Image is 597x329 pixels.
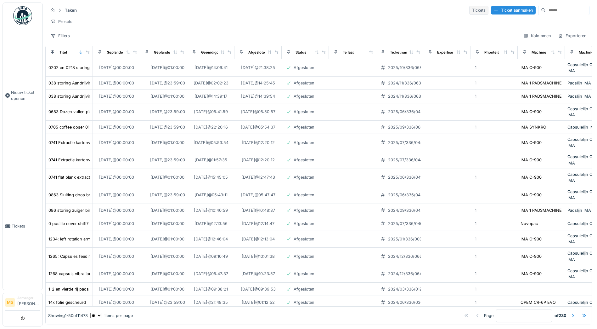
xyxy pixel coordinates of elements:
div: IMA C-900 [521,174,542,180]
div: IMA C-900 [521,140,542,146]
div: 1 [475,80,476,86]
div: Machine [532,50,546,55]
div: 1 [475,271,476,277]
div: [DATE] @ 15:45:05 [194,174,228,180]
div: Te laat [343,50,354,55]
div: Exporteren [555,31,589,40]
div: [DATE] @ 00:00:00 [99,80,134,86]
div: IMA C-900 [521,253,542,259]
div: IMA C-900 [521,157,542,163]
div: Geplande einddatum [154,50,189,55]
div: 1 [475,286,476,292]
div: IMA C-900 [521,109,542,115]
div: [DATE] @ 05:50:57 [241,109,275,115]
div: Afgesloten [294,192,314,198]
div: [DATE] @ 00:00:00 [99,140,134,146]
div: 2024/12/336/06407 [388,271,427,277]
span: Nieuw ticket openen [11,89,40,101]
div: [DATE] @ 12:20:12 [242,140,275,146]
div: 2024/09/336/04371 [388,207,427,213]
div: Afgesloten [294,109,314,115]
div: [DATE] @ 09:38:21 [194,286,228,292]
div: 2025/07/336/04455 [388,157,428,163]
div: Afgesloten [294,157,314,163]
div: Afgesloten [294,207,314,213]
div: Geplande begindatum [107,50,144,55]
div: IMA 1 PADSMACHINE [521,80,562,86]
div: 1234: left rotation arm makes fauls [48,236,115,242]
div: [DATE] @ 14:39:17 [194,93,227,99]
div: [DATE] @ 05:47:37 [194,271,228,277]
div: [DATE] @ 01:00:00 [150,174,184,180]
div: [DATE] @ 12:14:47 [242,221,274,227]
div: [DATE] @ 23:59:00 [150,299,185,305]
div: [DATE] @ 00:00:00 [99,93,134,99]
div: Afgesloten [294,65,314,71]
div: [DATE] @ 02:02:23 [194,80,228,86]
div: 0741 flat blank extraction motor [48,174,109,180]
div: 2024/11/336/06370 [388,93,426,99]
div: 2024/03/336/01244 [388,286,427,292]
div: Prioriteit [484,50,499,55]
div: 0683 Dozen vullen pick and place A: overstroom as [48,109,148,115]
div: [DATE] @ 00:00:00 [99,124,134,130]
div: [DATE] @ 01:00:00 [150,207,184,213]
div: Afgesloten [294,124,314,130]
div: [DATE] @ 00:00:00 [99,253,134,259]
div: 2025/06/336/04142 [388,174,427,180]
div: [DATE] @ 00:00:00 [99,207,134,213]
div: 1 [475,65,476,71]
div: Kolommen [521,31,554,40]
div: 2025/10/336/06847 [388,65,427,71]
div: Presets [48,17,75,26]
div: Ticketnummer [390,50,415,55]
div: 2025/06/336/04241 [388,192,427,198]
div: Afgesloten [294,80,314,86]
div: [DATE] @ 14:39:54 [241,93,275,99]
div: 038 storing Aandrijving motor spoel filterpapier onder rechts [48,80,166,86]
a: Nieuw ticket openen [3,29,42,162]
div: Afgesloten [294,93,314,99]
div: [DATE] @ 00:00:00 [99,299,134,305]
div: [DATE] @ 00:00:00 [99,271,134,277]
div: 2024/12/336/06602 [388,253,427,259]
a: MS Aanvrager[PERSON_NAME] [5,296,40,311]
div: [DATE] @ 12:20:12 [242,157,275,163]
div: [DATE] @ 00:00:00 [99,192,134,198]
div: Afgesloten [294,221,314,227]
div: IMA C-900 [521,236,542,242]
div: [DATE] @ 23:59:00 [150,109,185,115]
div: Afgesloten [294,236,314,242]
div: Novopac [521,221,538,227]
div: [DATE] @ 00:00:00 [99,65,134,71]
strong: of 230 [555,313,566,319]
div: Afgesloten [294,253,314,259]
div: [DATE] @ 23:59:00 [150,192,185,198]
div: 038 storing Aandrijving motor spoel filterpapier onder rechts [48,93,166,99]
div: [DATE] @ 05:41:59 [194,109,228,115]
div: [DATE] @ 00:00:00 [99,236,134,242]
div: Geëindigd op [201,50,224,55]
div: Afgesloten op [248,50,273,55]
div: Afgesloten [294,271,314,277]
span: Tickets [12,223,40,229]
div: [DATE] @ 01:00:00 [150,253,184,259]
div: [DATE] @ 01:00:00 [150,140,184,146]
div: [DATE] @ 10:40:59 [194,207,228,213]
div: [DATE] @ 01:00:00 [150,271,184,277]
div: Ticket aanmaken [491,6,536,14]
div: Afgesloten [294,299,314,305]
div: Titel [59,50,67,55]
div: [DATE] @ 00:00:00 [99,286,134,292]
div: 2024/11/336/06370 [388,80,426,86]
div: IMA C-900 [521,192,542,198]
div: [DATE] @ 09:39:53 [241,286,276,292]
div: 0741 Extractie kartonvorm arm 1 Fout as [48,157,125,163]
div: 1 [475,253,476,259]
div: 2025/07/336/04455 [388,140,428,146]
div: 1 [475,93,476,99]
div: [DATE] @ 14:09:41 [194,65,228,71]
div: Showing 1 - 50 of 11473 [48,313,88,319]
div: Tickets [469,6,488,15]
div: Status [296,50,306,55]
